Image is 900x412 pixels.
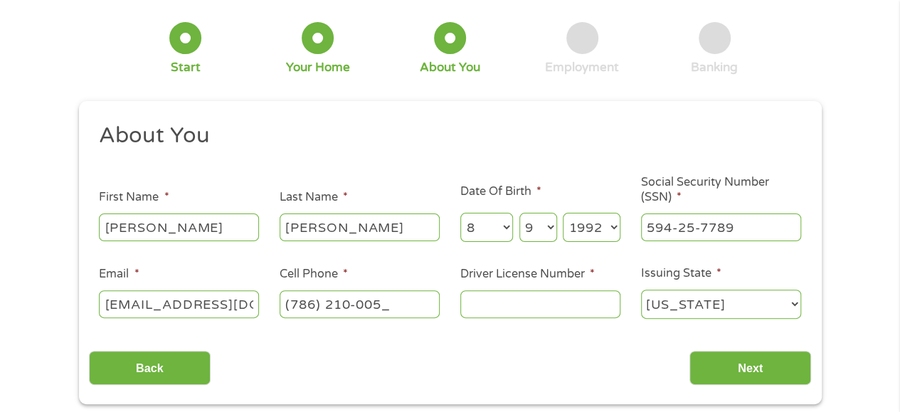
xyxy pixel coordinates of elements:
[99,190,169,205] label: First Name
[89,351,211,386] input: Back
[280,290,440,317] input: (541) 754-3010
[99,290,259,317] input: john@gmail.com
[689,351,811,386] input: Next
[99,122,790,150] h2: About You
[286,60,350,75] div: Your Home
[171,60,201,75] div: Start
[420,60,480,75] div: About You
[99,267,139,282] label: Email
[280,267,348,282] label: Cell Phone
[545,60,619,75] div: Employment
[460,267,595,282] label: Driver License Number
[99,213,259,241] input: John
[691,60,738,75] div: Banking
[641,266,721,281] label: Issuing State
[280,190,348,205] label: Last Name
[460,184,541,199] label: Date Of Birth
[280,213,440,241] input: Smith
[641,175,801,205] label: Social Security Number (SSN)
[641,213,801,241] input: 078-05-1120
